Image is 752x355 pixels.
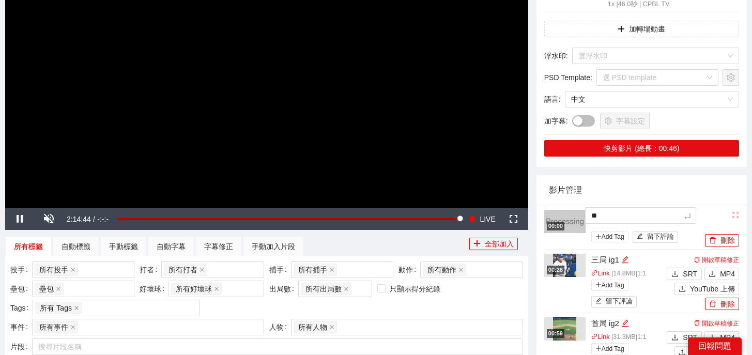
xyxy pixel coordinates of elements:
span: 所有好壞球 [171,283,222,295]
span: 所有打者 [168,264,197,275]
button: downloadMP4 [704,331,739,344]
button: delete刪除 [705,298,739,310]
span: plus [473,240,481,248]
div: 00:28 [547,266,564,274]
button: 快剪影片 (總長：00:46) [544,140,739,157]
button: edit留下評論 [633,231,679,243]
span: 語言 : [544,94,561,105]
span: MP4 [720,332,735,343]
span: / [93,215,95,223]
div: 所有標籤 [14,241,43,252]
span: 所有出局數 [305,283,342,295]
span: SRT [683,268,697,280]
span: download [671,270,679,279]
button: Fullscreen [499,208,528,230]
span: close [199,267,205,272]
span: 只顯示得分紀錄 [386,283,444,295]
span: upload [679,285,686,294]
button: downloadMP4 [704,268,739,280]
span: 所有 Tags [40,302,71,314]
span: 中文 [571,91,733,107]
label: 事件 [10,319,32,335]
span: download [709,334,716,342]
span: copy [694,320,700,327]
p: | 14.8 MB | 1:1 [591,269,664,279]
img: 63b62336-d244-46ad-9f01-f896eb72b1fe.jpg [553,317,576,341]
span: YouTube 上傳 [690,283,735,295]
button: downloadSRT [667,268,702,280]
div: 手動加入片段 [252,241,295,252]
span: Add Tag [591,280,628,291]
span: 所有動作 [427,264,456,275]
label: 片段 [10,338,32,355]
div: 回報問題 [688,337,742,355]
a: 開啟草稿修正 [694,320,739,327]
span: download [671,334,679,342]
span: close [344,286,349,291]
span: close [70,267,75,272]
button: plus全部加入 [469,238,518,250]
div: 00:00 [547,222,564,230]
button: Pause [5,208,34,230]
label: 動作 [398,261,420,278]
div: 自動標籤 [62,241,90,252]
span: close [329,267,334,272]
div: 三局 ig1 [591,254,664,266]
div: 編輯 [621,317,629,330]
label: 打者 [140,261,161,278]
div: 字幕修正 [204,241,233,252]
span: 所有出局數 [301,283,351,295]
span: 所有捕手 [298,264,327,275]
span: -:-:- [97,215,109,223]
span: download [709,270,716,279]
div: Progress Bar [117,218,460,220]
span: plus [595,234,602,240]
span: edit [595,298,602,305]
span: 浮水印 : [544,50,568,61]
span: close [329,325,334,330]
button: Seek to live, currently playing live [465,208,499,230]
span: LIVE [480,208,495,230]
span: edit [621,319,629,327]
label: Tags [10,300,33,316]
a: 開啟草稿修正 [694,256,739,264]
div: 編輯 [621,254,629,266]
div: 首局 ig2 [591,317,664,330]
div: 00:59 [547,329,564,338]
button: downloadSRT [667,331,702,344]
span: plus [618,25,625,34]
div: 手動標籤 [109,241,138,252]
span: PSD Template : [544,72,592,83]
img: 0b63a315-b41b-4ccc-b71c-1f5fb58783b7.jpg [553,254,576,277]
span: plus [595,345,602,351]
span: SRT [683,332,697,343]
button: uploadYouTube 上傳 [674,283,739,295]
a: linkLink [591,270,610,277]
span: close [70,325,75,330]
span: 所有人物 [298,321,327,333]
div: 自動字幕 [157,241,186,252]
label: 壘包 [10,281,32,297]
label: 投手 [10,261,32,278]
span: Add Tag [591,343,628,354]
label: 捕手 [269,261,291,278]
span: 所有投手 [39,264,68,275]
span: edit [637,233,643,241]
span: edit [621,256,629,264]
span: copy [694,257,700,263]
span: close [56,286,61,291]
span: 所有動作 [423,264,466,276]
button: Unmute [34,208,63,230]
button: setting字幕設定 [600,113,650,129]
img: 320x180.png [544,210,586,233]
span: Add Tag [591,231,628,242]
span: 加字幕 : [544,115,568,127]
span: delete [709,300,716,308]
span: 壘包 [39,283,54,295]
span: link [591,333,598,340]
span: MP4 [720,268,735,280]
label: 人物 [269,319,291,335]
label: 好壞球 [140,281,168,297]
span: close [458,267,464,272]
button: plus加轉場動畫 [544,21,739,37]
